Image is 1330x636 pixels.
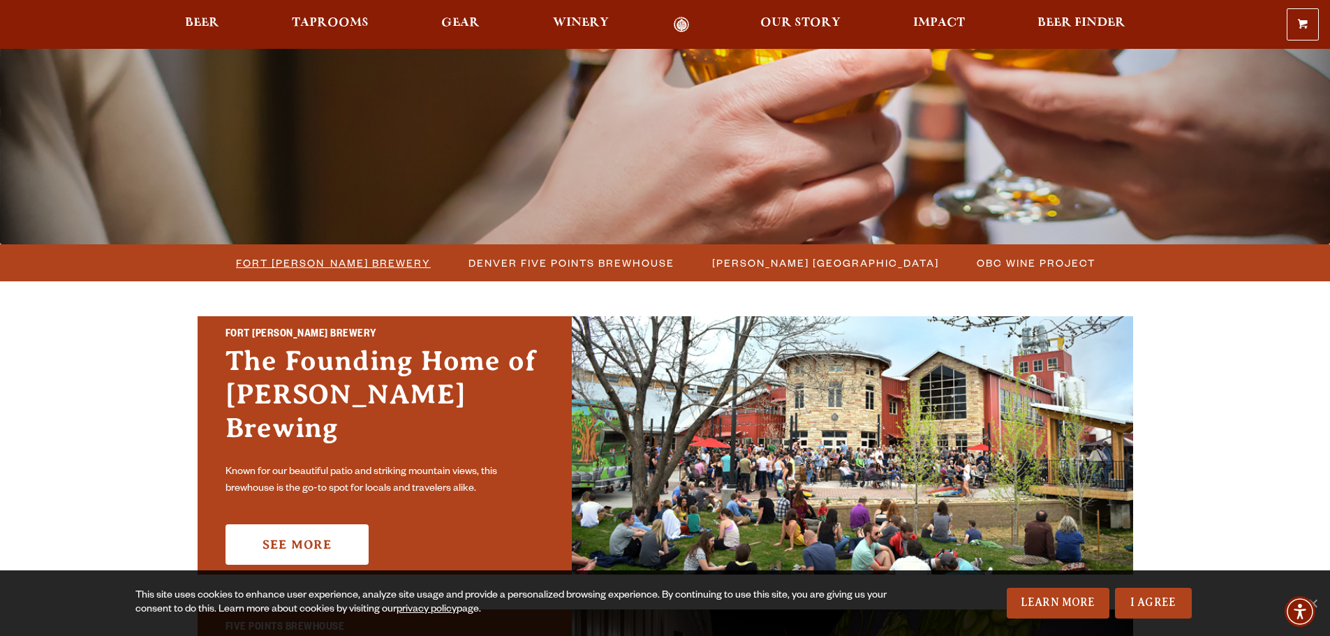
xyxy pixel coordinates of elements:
[1007,588,1109,619] a: Learn More
[656,17,708,33] a: Odell Home
[760,17,841,29] span: Our Story
[712,253,939,273] span: [PERSON_NAME] [GEOGRAPHIC_DATA]
[460,253,681,273] a: Denver Five Points Brewhouse
[226,524,369,565] a: See More
[397,605,457,616] a: privacy policy
[913,17,965,29] span: Impact
[441,17,480,29] span: Gear
[135,589,892,617] div: This site uses cookies to enhance user experience, analyze site usage and provide a personalized ...
[1028,17,1135,33] a: Beer Finder
[468,253,674,273] span: Denver Five Points Brewhouse
[968,253,1102,273] a: OBC Wine Project
[704,253,946,273] a: [PERSON_NAME] [GEOGRAPHIC_DATA]
[904,17,974,33] a: Impact
[292,17,369,29] span: Taprooms
[228,253,438,273] a: Fort [PERSON_NAME] Brewery
[751,17,850,33] a: Our Story
[226,344,544,459] h3: The Founding Home of [PERSON_NAME] Brewing
[1037,17,1125,29] span: Beer Finder
[185,17,219,29] span: Beer
[553,17,609,29] span: Winery
[226,464,544,498] p: Known for our beautiful patio and striking mountain views, this brewhouse is the go-to spot for l...
[432,17,489,33] a: Gear
[544,17,618,33] a: Winery
[1285,596,1315,627] div: Accessibility Menu
[226,326,544,344] h2: Fort [PERSON_NAME] Brewery
[1115,588,1192,619] a: I Agree
[236,253,431,273] span: Fort [PERSON_NAME] Brewery
[176,17,228,33] a: Beer
[283,17,378,33] a: Taprooms
[572,316,1133,575] img: Fort Collins Brewery & Taproom'
[977,253,1095,273] span: OBC Wine Project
